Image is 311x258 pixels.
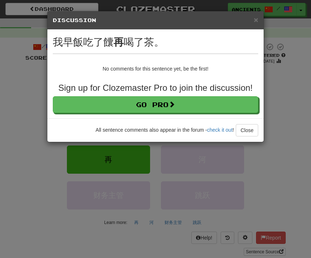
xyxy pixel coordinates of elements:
h3: Sign up for Clozemaster Pro to join the discussion! [53,83,258,93]
span: All sentence comments also appear in the forum - ! [95,127,234,133]
button: Close [254,16,258,24]
span: × [254,16,258,24]
div: 我早飯吃了饢 喝了茶。 [53,35,258,50]
button: Close [236,124,258,136]
a: check it out [207,127,233,133]
h5: Discussion [53,17,258,24]
a: Go Pro [53,96,258,113]
div: No comments for this sentence yet, be the first! [53,65,258,72]
strong: 再 [114,37,124,48]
